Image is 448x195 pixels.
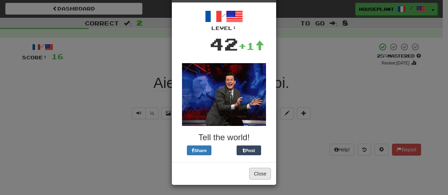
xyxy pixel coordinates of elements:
button: Post [237,145,261,155]
div: 42 [210,32,238,56]
div: / [177,8,271,32]
h3: Tell the world! [177,133,271,142]
div: +1 [238,39,264,53]
button: Share [187,145,211,155]
img: colbert-d8d93119554e3a11f2fb50df59d9335a45bab299cf88b0a944f8a324a1865a88.gif [182,63,266,126]
div: Level: [177,25,271,32]
button: Close [249,168,271,180]
iframe: X Post Button [211,145,237,155]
